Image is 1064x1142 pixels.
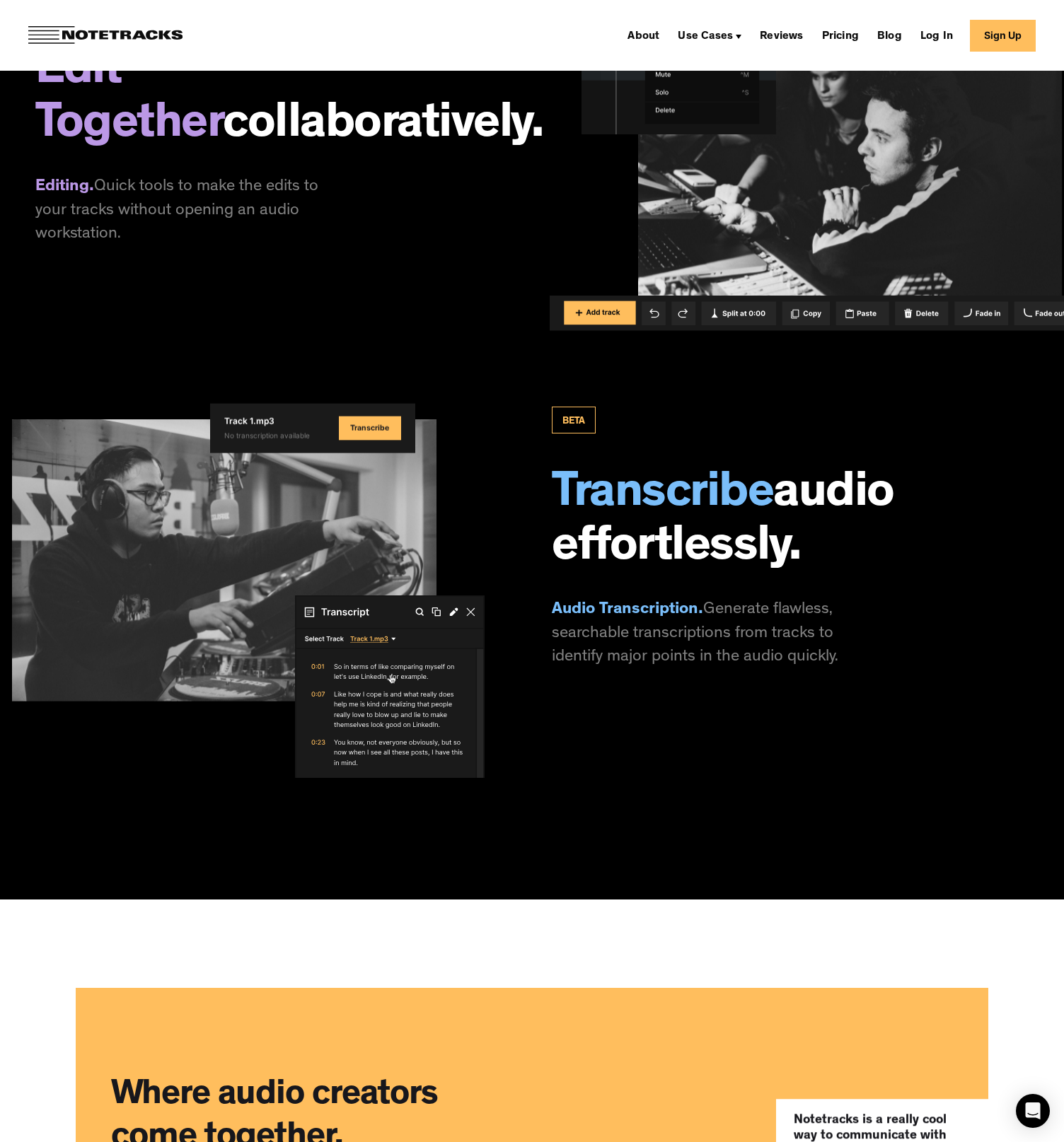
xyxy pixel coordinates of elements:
div: BETA [562,412,585,429]
h2: collaboratively. [35,46,532,153]
h2: audio effortlessly. [552,469,1044,576]
div: Use Cases [672,24,747,47]
span: Transcribe [552,471,773,520]
a: Blog [872,24,908,47]
span: Audio Transcription. [552,602,703,619]
div: Track 1.mp3 [224,414,310,429]
span: Editing. [35,179,94,196]
a: Pricing [816,24,865,47]
div: Use Cases [678,31,733,42]
a: Sign Up [970,20,1036,52]
div: Transcribe [350,421,389,436]
p: Generate flawless, searchable transcriptions from tracks to identify major points in the audio qu... [552,599,856,670]
div: No transcription available [224,429,310,443]
div: Open Intercom Messenger [1016,1094,1050,1128]
a: Log In [915,24,959,47]
p: Quick tools to make the edits to your tracks without opening an audio workstation. [35,176,340,247]
a: About [622,24,665,47]
a: Reviews [754,24,809,47]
